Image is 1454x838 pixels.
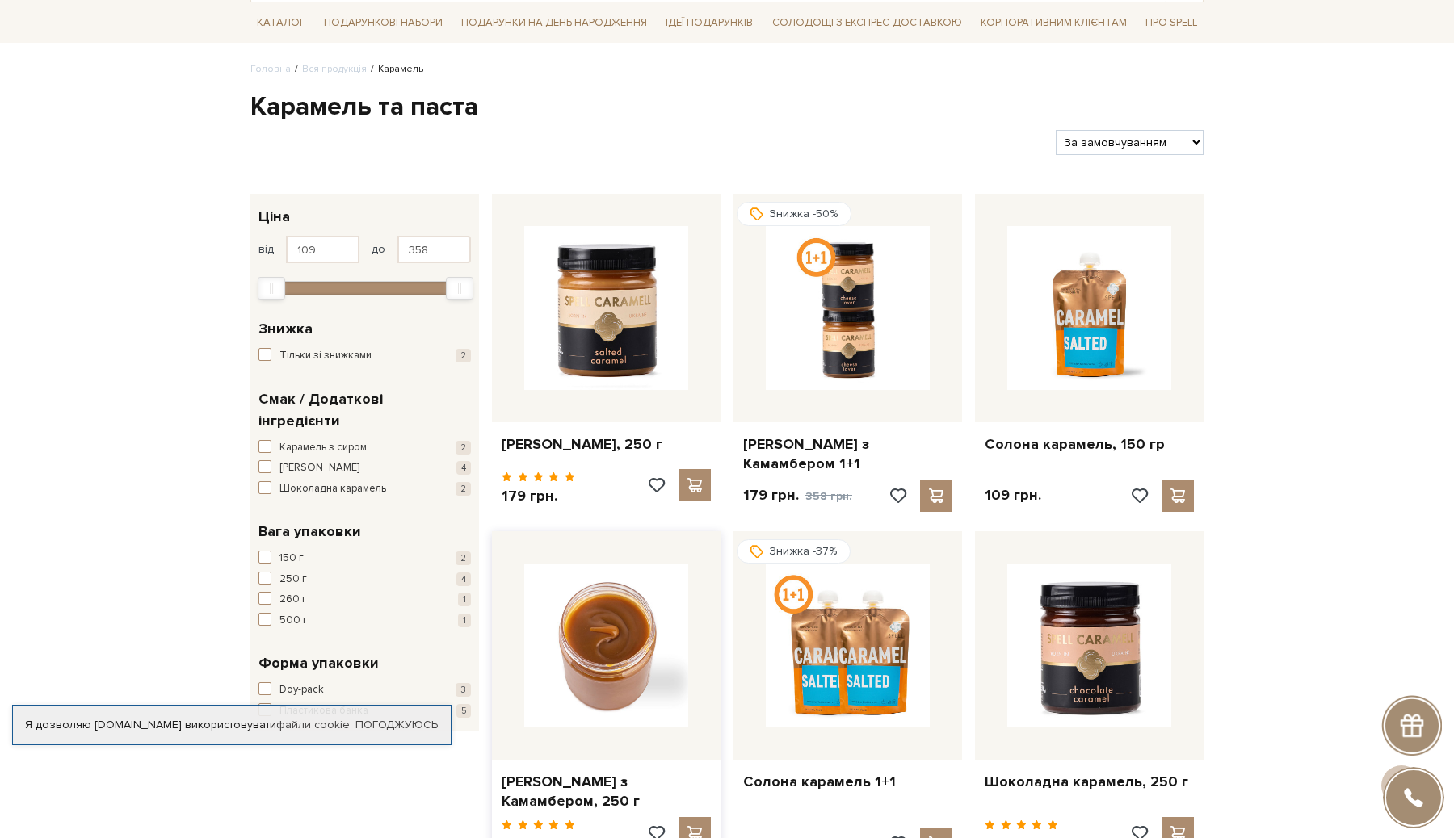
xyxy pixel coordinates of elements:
[1139,10,1204,36] span: Про Spell
[279,703,368,719] span: Пластикова банка
[279,592,307,608] span: 260 г
[502,487,575,505] p: 179 грн.
[258,318,313,340] span: Знижка
[743,773,952,791] a: Солона карамель 1+1
[1007,226,1171,390] img: Солона карамель, 150 гр
[279,613,308,629] span: 500 г
[279,348,372,364] span: Тільки зі знижками
[355,718,438,732] a: Погоджуюсь
[456,572,471,586] span: 4
[766,564,930,727] img: Солона карамель 1+1
[258,440,471,456] button: Карамель з сиром 2
[250,90,1204,124] h1: Карамель та паста
[456,704,471,718] span: 5
[743,435,952,473] a: [PERSON_NAME] з Камамбером 1+1
[279,481,386,497] span: Шоколадна карамель
[13,718,451,732] div: Я дозволяю [DOMAIN_NAME] використовувати
[258,388,467,432] span: Смак / Додаткові інгредієнти
[455,10,653,36] span: Подарунки на День народження
[258,206,290,228] span: Ціна
[456,551,471,565] span: 2
[258,348,471,364] button: Тільки зі знижками 2
[250,10,312,36] span: Каталог
[456,482,471,496] span: 2
[974,9,1133,36] a: Корпоративним клієнтам
[456,441,471,455] span: 2
[258,703,471,719] button: Пластикова банка 5
[985,486,1041,505] p: 109 грн.
[805,489,852,503] span: 358 грн.
[258,592,471,608] button: 260 г 1
[985,773,1194,791] a: Шоколадна карамель, 250 г
[302,63,367,75] a: Вся продукція
[456,349,471,362] span: 2
[372,242,385,257] span: до
[258,652,379,674] span: Форма упаковки
[258,242,274,257] span: від
[317,10,449,36] span: Подарункові набори
[456,683,471,697] span: 3
[258,481,471,497] button: Шоколадна карамель 2
[258,613,471,629] button: 500 г 1
[250,63,291,75] a: Головна
[258,521,361,543] span: Вага упаковки
[446,277,473,300] div: Max
[258,682,471,698] button: Doy-pack 3
[397,236,471,263] input: Ціна
[286,236,359,263] input: Ціна
[502,773,711,811] a: [PERSON_NAME] з Камамбером, 250 г
[458,614,471,627] span: 1
[279,460,359,476] span: [PERSON_NAME]
[258,551,471,567] button: 150 г 2
[258,277,285,300] div: Min
[458,593,471,606] span: 1
[279,572,307,588] span: 250 г
[743,486,852,505] p: 179 грн.
[737,539,851,564] div: Знижка -37%
[279,682,324,698] span: Doy-pack
[737,202,851,226] div: Знижка -50%
[258,460,471,476] button: [PERSON_NAME] 4
[279,440,367,456] span: Карамель з сиром
[279,551,304,567] span: 150 г
[659,10,759,36] span: Ідеї подарунків
[456,461,471,475] span: 4
[766,226,930,390] img: Карамель з Камамбером 1+1
[985,435,1194,454] a: Солона карамель, 150 гр
[766,9,969,36] a: Солодощі з експрес-доставкою
[524,564,688,727] img: Карамель з Камамбером, 250 г
[258,572,471,588] button: 250 г 4
[367,62,423,77] li: Карамель
[276,718,350,731] a: файли cookie
[502,435,711,454] a: [PERSON_NAME], 250 г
